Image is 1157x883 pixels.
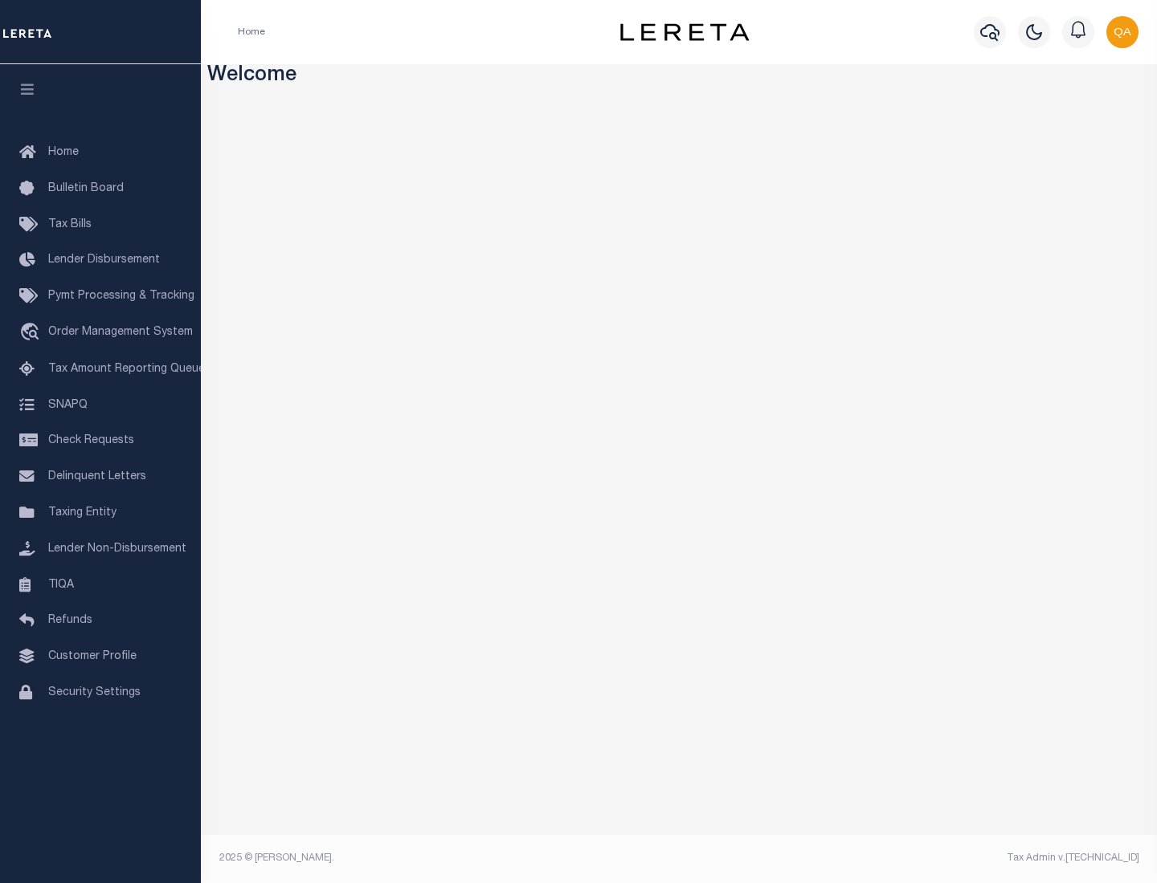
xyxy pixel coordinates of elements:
span: Customer Profile [48,651,137,662]
span: Delinquent Letters [48,471,146,482]
span: Security Settings [48,687,141,698]
div: Tax Admin v.[TECHNICAL_ID] [691,851,1139,865]
span: SNAPQ [48,399,88,410]
li: Home [238,25,265,39]
h3: Welcome [207,64,1151,89]
span: Lender Disbursement [48,254,160,266]
span: Lender Non-Disbursement [48,543,186,555]
span: TIQA [48,579,74,590]
span: Order Management System [48,327,193,338]
span: Bulletin Board [48,183,124,194]
img: svg+xml;base64,PHN2ZyB4bWxucz0iaHR0cDovL3d3dy53My5vcmcvMjAwMC9zdmciIHBvaW50ZXItZXZlbnRzPSJub25lIi... [1106,16,1139,48]
div: 2025 © [PERSON_NAME]. [207,851,680,865]
span: Pymt Processing & Tracking [48,291,194,302]
span: Refunds [48,615,92,626]
span: Check Requests [48,435,134,446]
span: Taxing Entity [48,507,117,519]
span: Home [48,147,79,158]
img: logo-dark.svg [620,23,749,41]
span: Tax Bills [48,219,92,230]
span: Tax Amount Reporting Queue [48,364,205,375]
i: travel_explore [19,323,45,344]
